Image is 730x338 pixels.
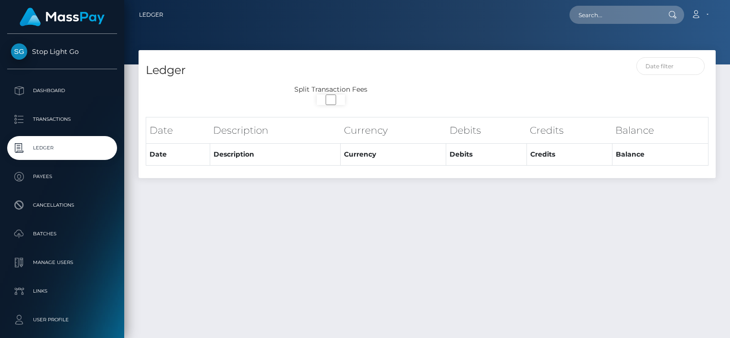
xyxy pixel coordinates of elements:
[612,117,708,143] th: Balance
[11,313,113,327] p: User Profile
[11,169,113,184] p: Payees
[446,144,526,166] th: Debits
[11,112,113,127] p: Transactions
[446,117,526,143] th: Debits
[612,144,708,166] th: Balance
[11,198,113,212] p: Cancellations
[146,144,210,166] th: Date
[526,117,612,143] th: Credits
[146,62,276,79] h4: Ledger
[7,79,117,103] a: Dashboard
[210,117,341,143] th: Description
[7,279,117,303] a: Links
[636,57,705,75] input: Date filter
[7,47,117,56] span: Stop Light Go
[11,284,113,298] p: Links
[139,5,163,25] a: Ledger
[20,8,105,26] img: MassPay Logo
[341,144,446,166] th: Currency
[7,107,117,131] a: Transactions
[11,84,113,98] p: Dashboard
[526,144,612,166] th: Credits
[7,251,117,275] a: Manage Users
[146,117,210,143] th: Date
[7,308,117,332] a: User Profile
[7,165,117,189] a: Payees
[210,144,341,166] th: Description
[7,222,117,246] a: Batches
[7,193,117,217] a: Cancellations
[11,255,113,270] p: Manage Users
[341,117,446,143] th: Currency
[139,84,523,95] div: Split Transaction Fees
[11,141,113,155] p: Ledger
[11,227,113,241] p: Batches
[11,43,27,60] img: Stop Light Go
[7,136,117,160] a: Ledger
[569,6,659,24] input: Search...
